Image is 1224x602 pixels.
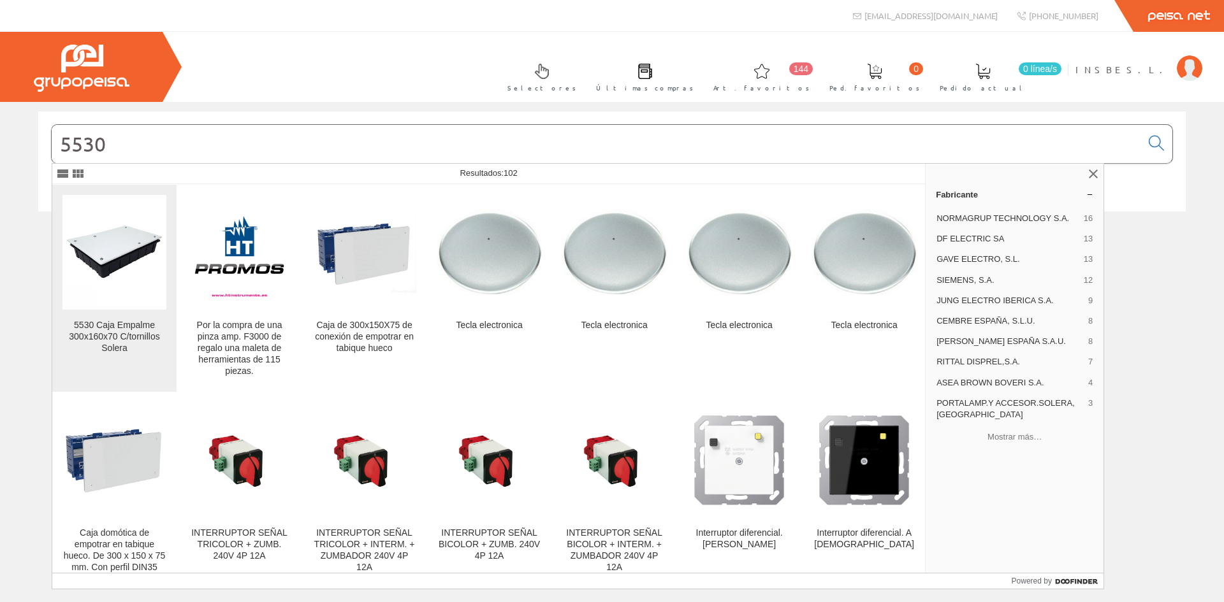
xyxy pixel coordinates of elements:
span: 16 [1084,213,1093,224]
a: Interruptor diferencial. A negro Interruptor diferencial. A [DEMOGRAPHIC_DATA] [802,392,926,588]
a: Caja domótica de empotrar en tabique hueco. De 300 x 150 x 75 mm. Con perfil DIN35 Caja domótica ... [52,392,177,588]
img: Interruptor diferencial. A negro [812,408,916,512]
div: Tecla electronica [562,320,666,331]
span: Powered by [1012,575,1052,587]
div: Interruptor diferencial. A [DEMOGRAPHIC_DATA] [812,527,916,550]
a: INTERRUPTOR SEÑAL TRICOLOR + ZUMB. 240V 4P 12A INTERRUPTOR SEÑAL TRICOLOR + ZUMB. 240V 4P 12A [177,392,302,588]
span: 144 [789,62,813,75]
img: Caja domótica de empotrar en tabique hueco. De 300 x 150 x 75 mm. Con perfil DIN35 [62,408,166,512]
span: GAVE ELECTRO, S.L. [936,254,1079,265]
div: Caja domótica de empotrar en tabique hueco. De 300 x 150 x 75 mm. Con perfil DIN35 [62,527,166,573]
img: INTERRUPTOR SEÑAL BICOLOR + ZUMB. 240V 4P 12A [437,421,541,499]
div: INTERRUPTOR SEÑAL BICOLOR + ZUMB. 240V 4P 12A [437,527,541,562]
img: Tecla electronica [687,209,791,296]
span: 0 [909,62,923,75]
div: Interruptor diferencial. [PERSON_NAME] [687,527,791,550]
div: INTERRUPTOR SEÑAL TRICOLOR + INTERM. + ZUMBADOR 240V 4P 12A [312,527,416,573]
span: 3 [1088,398,1093,420]
div: INTERRUPTOR SEÑAL BICOLOR + INTERM. + ZUMBADOR 240V 4P 12A [562,527,666,573]
img: Grupo Peisa [34,45,129,92]
span: Últimas compras [596,82,694,94]
a: Interruptor diferencial. A blanco alpino Interruptor diferencial. [PERSON_NAME] [677,392,801,588]
div: INTERRUPTOR SEÑAL TRICOLOR + ZUMB. 240V 4P 12A [187,527,291,562]
a: INTERRUPTOR SEÑAL TRICOLOR + INTERM. + ZUMBADOR 240V 4P 12A INTERRUPTOR SEÑAL TRICOLOR + INTERM. ... [302,392,426,588]
span: Art. favoritos [713,82,810,94]
a: 5530 Caja Empalme 300x160x70 C/tornillos Solera 5530 Caja Empalme 300x160x70 C/tornillos Solera [52,185,177,392]
a: Selectores [495,53,583,99]
span: SIEMENS, S.A. [936,275,1079,286]
span: 7 [1088,356,1093,368]
a: Powered by [1012,573,1104,589]
a: Tecla electronica Tecla electronica [802,185,926,392]
span: Ped. favoritos [829,82,920,94]
div: 5530 Caja Empalme 300x160x70 C/tornillos Solera [62,320,166,354]
img: INTERRUPTOR SEÑAL BICOLOR + INTERM. + ZUMBADOR 240V 4P 12A [562,421,666,499]
button: Mostrar más… [931,426,1098,447]
a: Tecla electronica Tecla electronica [677,185,801,392]
a: Últimas compras [583,53,700,99]
span: [PERSON_NAME] ESPAÑA S.A.U. [936,336,1083,347]
span: INSBE S.L. [1075,63,1170,76]
a: Tecla electronica Tecla electronica [427,185,551,392]
a: Caja de 300x150X75 de conexión de empotrar en tabique hueco Caja de 300x150X75 de conexión de emp... [302,185,426,392]
input: Buscar... [52,125,1141,163]
span: [PHONE_NUMBER] [1029,10,1098,21]
div: Tecla electronica [812,320,916,331]
img: Interruptor diferencial. A blanco alpino [687,408,791,512]
span: Selectores [507,82,576,94]
div: © Grupo Peisa [38,227,1186,238]
span: JUNG ELECTRO IBERICA S.A. [936,295,1083,306]
div: Tecla electronica [687,320,791,331]
span: [EMAIL_ADDRESS][DOMAIN_NAME] [864,10,998,21]
span: ASEA BROWN BOVERI S.A. [936,377,1083,389]
span: Resultados: [460,168,517,178]
img: Tecla electronica [437,209,541,296]
span: CEMBRE ESPAÑA, S.L.U. [936,315,1083,327]
a: INSBE S.L. [1075,53,1202,65]
img: 5530 Caja Empalme 300x160x70 C/tornillos Solera [62,200,166,304]
img: INTERRUPTOR SEÑAL TRICOLOR + INTERM. + ZUMBADOR 240V 4P 12A [312,421,416,499]
span: 102 [504,168,518,178]
div: Por la compra de una pinza amp. F3000 de regalo una maleta de herramientas de 115 piezas. [187,320,291,377]
span: NORMAGRUP TECHNOLOGY S.A. [936,213,1079,224]
a: INTERRUPTOR SEÑAL BICOLOR + INTERM. + ZUMBADOR 240V 4P 12A INTERRUPTOR SEÑAL BICOLOR + INTERM. + ... [552,392,676,588]
div: Tecla electronica [437,320,541,331]
span: RITTAL DISPREL,S.A. [936,356,1083,368]
a: Tecla electronica Tecla electronica [552,185,676,392]
span: 4 [1088,377,1093,389]
a: 144 Art. favoritos [701,53,816,99]
img: Tecla electronica [562,209,666,296]
span: 0 línea/s [1019,62,1061,75]
a: Fabricante [926,184,1104,204]
img: INTERRUPTOR SEÑAL TRICOLOR + ZUMB. 240V 4P 12A [187,421,291,499]
span: 9 [1088,295,1093,306]
span: 13 [1084,254,1093,265]
img: Tecla electronica [812,209,916,296]
a: Por la compra de una pinza amp. F3000 de regalo una maleta de herramientas de 115 piezas. Por la ... [177,185,302,392]
span: Pedido actual [940,82,1026,94]
div: Caja de 300x150X75 de conexión de empotrar en tabique hueco [312,320,416,354]
a: INTERRUPTOR SEÑAL BICOLOR + ZUMB. 240V 4P 12A INTERRUPTOR SEÑAL BICOLOR + ZUMB. 240V 4P 12A [427,392,551,588]
span: 12 [1084,275,1093,286]
span: PORTALAMP.Y ACCESOR.SOLERA, [GEOGRAPHIC_DATA] [936,398,1083,420]
span: 8 [1088,315,1093,327]
span: 8 [1088,336,1093,347]
span: 13 [1084,233,1093,245]
span: DF ELECTRIC SA [936,233,1079,245]
img: Por la compra de una pinza amp. F3000 de regalo una maleta de herramientas de 115 piezas. [187,200,291,304]
img: Caja de 300x150X75 de conexión de empotrar en tabique hueco [312,200,416,304]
